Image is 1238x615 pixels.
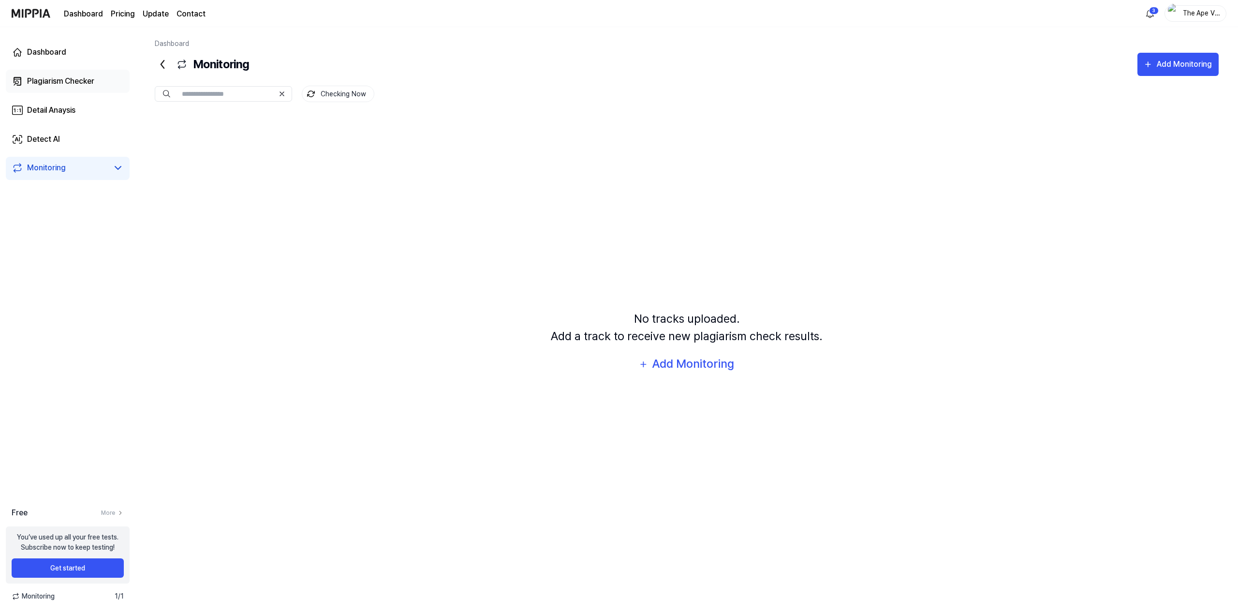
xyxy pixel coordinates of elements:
[6,70,130,93] a: Plagiarism Checker
[551,310,823,345] div: No tracks uploaded. Add a track to receive new plagiarism check results.
[143,8,169,20] a: Update
[27,105,75,116] div: Detail Anaysis
[12,507,28,519] span: Free
[1149,7,1159,15] div: 3
[1137,53,1219,76] button: Add Monitoring
[1164,5,1226,22] button: profileThe Ape Vibes
[633,353,741,376] button: Add Monitoring
[27,162,66,174] div: Monitoring
[64,8,103,20] a: Dashboard
[17,532,118,553] div: You’ve used up all your free tests. Subscribe now to keep testing!
[302,86,374,102] button: Checking Now
[163,90,170,98] img: Search
[1168,4,1179,23] img: profile
[27,75,94,87] div: Plagiarism Checker
[27,134,60,145] div: Detect AI
[12,558,124,578] button: Get started
[155,53,249,76] div: Monitoring
[12,591,55,601] span: Monitoring
[1142,6,1158,21] button: 알림3
[6,41,130,64] a: Dashboard
[1182,8,1220,18] div: The Ape Vibes
[12,162,108,174] a: Monitoring
[307,90,315,98] img: monitoring Icon
[6,128,130,151] a: Detect AI
[1156,58,1213,71] div: Add Monitoring
[177,8,206,20] a: Contact
[651,355,735,373] div: Add Monitoring
[155,40,189,47] a: Dashboard
[27,46,66,58] div: Dashboard
[111,8,135,20] a: Pricing
[115,591,124,601] span: 1 / 1
[1144,8,1156,19] img: 알림
[101,509,124,517] a: More
[6,99,130,122] a: Detail Anaysis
